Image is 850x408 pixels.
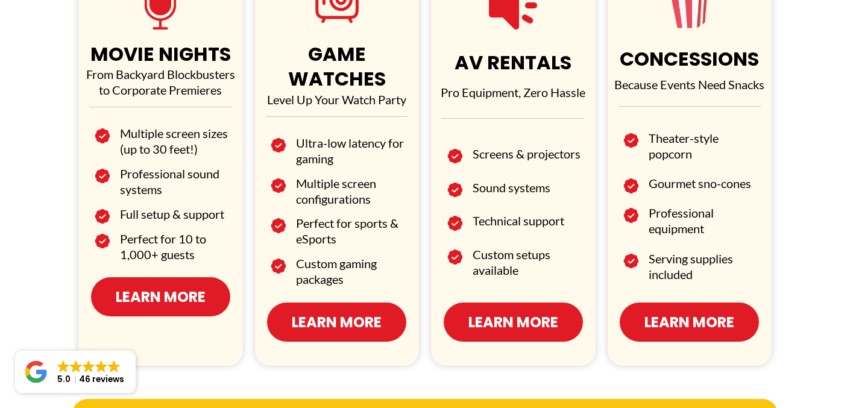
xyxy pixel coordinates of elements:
a: Learn More [620,303,759,342]
h2: Technical support [473,213,584,228]
p: Level Up Your Watch Party [258,92,417,107]
h2: Theater-style popcorn [649,130,760,162]
a: Learn More [267,303,406,342]
img: Image [271,256,286,277]
img: Image [95,166,110,187]
h1: AV RENTALS [434,50,593,75]
h2: Gourmet sno-cones [649,175,760,191]
img: Image [623,130,638,151]
p: From Backyard Blockbusters [81,66,240,82]
h2: Custom gaming [296,256,407,271]
span: Learn More [292,312,382,333]
span: Learn More [644,312,734,333]
img: Image [623,175,638,196]
img: Image [447,146,462,167]
span: Learn More [468,312,558,333]
p: Because Events Need Snacks [611,77,769,92]
a: Close GoogleGoogleGoogleGoogleGoogle 5.046 reviews [15,351,136,393]
img: Image [623,251,638,272]
h2: Ultra-low latency for gaming [296,135,407,166]
a: Learn More [91,277,230,316]
h2: Perfect for sports & eSports [296,215,407,246]
h2: Sound systems [473,180,584,195]
img: Image [447,246,462,268]
h2: packages [296,271,407,287]
h2: Custom setups available [473,246,584,278]
p: Pro Equipment, Zero Hassle [434,84,593,100]
img: Image [271,135,286,156]
h2: Screens & projectors [473,146,584,162]
img: Image [447,180,462,201]
h1: CONCESSIONS [611,46,769,72]
h2: Multiple screen sizes (up to 30 feet!) [120,125,231,157]
h2: Multiple screen configurations [296,175,407,207]
h1: MOVIE NIGHTS [81,42,240,67]
img: Image [447,213,462,234]
h2: Full setup & support [120,206,231,222]
img: Image [95,231,110,252]
img: Image [623,205,638,226]
p: to Corporate Premieres [81,82,240,98]
h2: Professional equipment [649,205,760,236]
img: Image [271,175,286,196]
img: Image [271,215,286,236]
h2: Professional sound systems [120,166,231,197]
h1: GAME WATCHES [258,42,417,92]
a: Learn More [444,303,583,342]
h2: Perfect for 10 to 1,000+ guests [120,231,231,262]
h2: Serving supplies included [649,251,760,282]
img: Image [95,125,110,146]
span: Learn More [116,286,206,307]
img: Image [95,206,110,227]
